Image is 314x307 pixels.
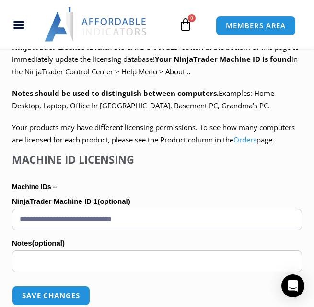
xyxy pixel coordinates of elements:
[45,7,148,42] img: LogoAI | Affordable Indicators – NinjaTrader
[233,135,256,144] a: Orders
[12,183,57,190] strong: Machine IDs –
[12,30,295,52] b: Do not enter your NinjaTrader License ID.
[3,15,35,34] div: Menu Toggle
[12,153,302,165] h4: Machine ID Licensing
[216,16,296,35] a: MEMBERS AREA
[155,54,291,64] strong: Your NinjaTrader Machine ID is found
[226,22,286,29] span: MEMBERS AREA
[12,122,295,144] span: Your products may have different licensing permissions. To see how many computers are licensed fo...
[97,197,130,205] span: (optional)
[12,286,90,306] button: Save changes
[12,42,299,76] span: Click the ‘SAVE CHANGES’ button at the bottom of this page to immediately update the licensing da...
[281,274,304,297] div: Open Intercom Messenger
[188,14,196,22] span: 0
[12,236,302,250] label: Notes
[12,194,302,209] label: NinjaTrader Machine ID 1
[164,11,207,38] a: 0
[12,88,274,110] span: Examples: Home Desktop, Laptop, Office In [GEOGRAPHIC_DATA], Basement PC, Grandma’s PC.
[32,239,65,247] span: (optional)
[12,88,219,98] strong: Notes should be used to distinguish between computers.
